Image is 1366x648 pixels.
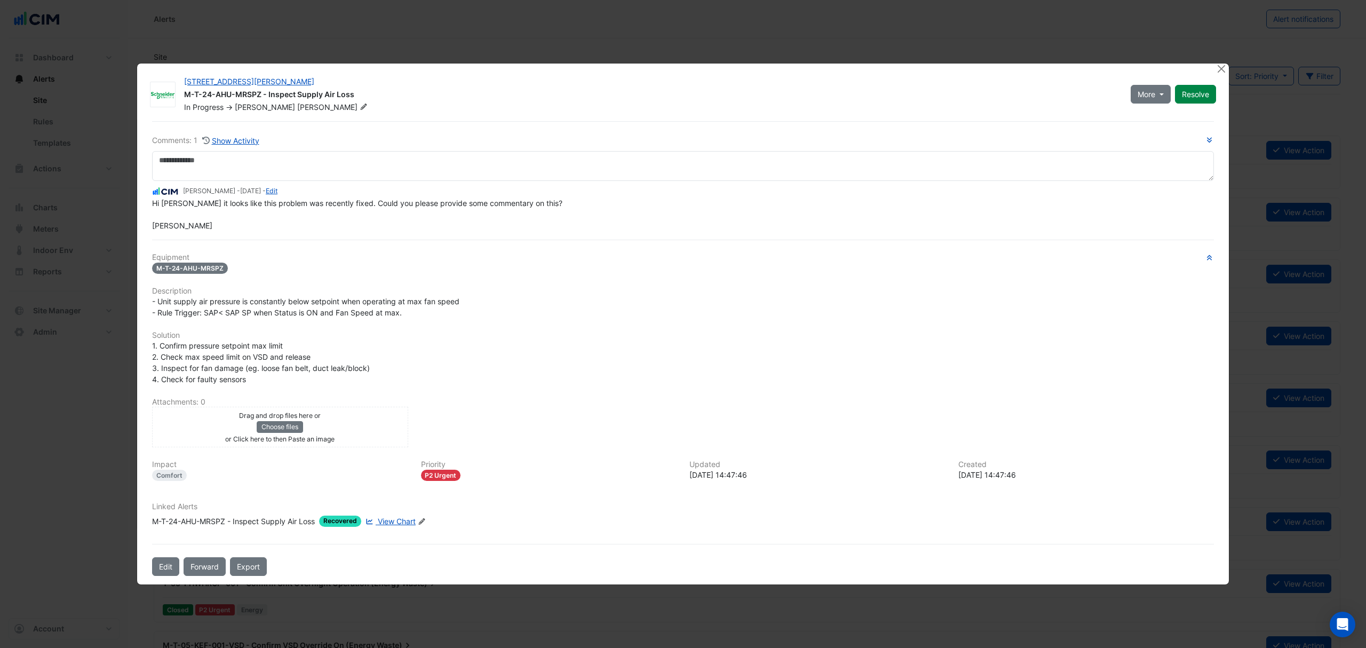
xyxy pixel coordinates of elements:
[240,187,261,195] span: 2025-08-15 14:47:46
[297,102,370,113] span: [PERSON_NAME]
[152,398,1214,407] h6: Attachments: 0
[202,135,260,147] button: Show Activity
[184,102,224,112] span: In Progress
[152,460,408,469] h6: Impact
[150,90,175,100] img: Schneider Electric
[1138,89,1155,100] span: More
[421,460,677,469] h6: Priority
[689,469,946,480] div: [DATE] 14:47:46
[152,341,370,384] span: 1. Confirm pressure setpoint max limit 2. Check max speed limit on VSD and release 3. Inspect for...
[266,187,277,195] a: Edit
[421,470,461,481] div: P2 Urgent
[184,557,226,576] button: Forward
[152,287,1214,296] h6: Description
[183,186,277,196] small: [PERSON_NAME] - -
[152,516,315,527] div: M-T-24-AHU-MRSPZ - Inspect Supply Air Loss
[225,435,335,443] small: or Click here to then Paste an image
[257,421,303,433] button: Choose files
[152,135,260,147] div: Comments: 1
[152,186,179,197] img: CIM
[958,469,1214,480] div: [DATE] 14:47:46
[1131,85,1171,104] button: More
[378,517,416,526] span: View Chart
[152,502,1214,511] h6: Linked Alerts
[1175,85,1216,104] button: Resolve
[152,297,459,317] span: - Unit supply air pressure is constantly below setpoint when operating at max fan speed - Rule Tr...
[1330,612,1355,637] div: Open Intercom Messenger
[152,557,179,576] button: Edit
[363,516,416,527] a: View Chart
[226,102,233,112] span: ->
[152,253,1214,262] h6: Equipment
[239,412,321,420] small: Drag and drop files here or
[152,470,187,481] div: Comfort
[230,557,267,576] a: Export
[152,199,562,230] span: Hi [PERSON_NAME] it looks like this problem was recently fixed. Could you please provide some com...
[184,77,314,86] a: [STREET_ADDRESS][PERSON_NAME]
[152,263,228,274] span: M-T-24-AHU-MRSPZ
[689,460,946,469] h6: Updated
[1216,64,1227,75] button: Close
[152,331,1214,340] h6: Solution
[418,518,426,526] fa-icon: Edit Linked Alerts
[235,102,295,112] span: [PERSON_NAME]
[958,460,1214,469] h6: Created
[184,89,1118,102] div: M-T-24-AHU-MRSPZ - Inspect Supply Air Loss
[319,516,361,527] span: Recovered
